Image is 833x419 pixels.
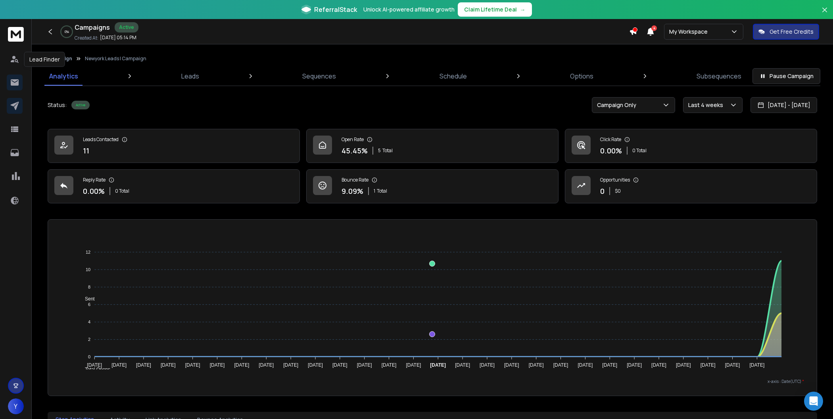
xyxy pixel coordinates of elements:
[297,67,341,86] a: Sequences
[688,101,726,109] p: Last 4 weeks
[597,101,639,109] p: Campaign Only
[284,362,299,368] tspan: [DATE]
[210,362,225,368] tspan: [DATE]
[363,6,455,13] p: Unlock AI-powered affiliate growth
[75,23,110,32] h1: Campaigns
[378,147,381,154] span: 5
[115,22,138,33] div: Active
[676,362,691,368] tspan: [DATE]
[752,68,820,84] button: Pause Campaign
[83,177,106,183] p: Reply Rate
[600,145,622,156] p: 0.00 %
[234,362,250,368] tspan: [DATE]
[88,337,90,342] tspan: 2
[65,29,69,34] p: 0 %
[136,362,151,368] tspan: [DATE]
[302,71,336,81] p: Sequences
[88,285,90,289] tspan: 8
[565,67,598,86] a: Options
[669,28,711,36] p: My Workspace
[181,71,199,81] p: Leads
[85,55,146,62] p: Newyork Leads | Campaign
[314,5,357,14] span: ReferralStack
[578,362,593,368] tspan: [DATE]
[306,129,559,163] a: Open Rate45.45%5Total
[342,145,368,156] p: 45.45 %
[725,362,740,368] tspan: [DATE]
[435,67,472,86] a: Schedule
[504,362,519,368] tspan: [DATE]
[75,35,98,41] p: Created At:
[480,362,495,368] tspan: [DATE]
[651,25,657,31] span: 4
[71,101,90,109] div: Active
[820,5,830,24] button: Close banner
[342,186,363,197] p: 9.09 %
[377,188,387,194] span: Total
[692,67,746,86] a: Subsequences
[8,398,24,414] button: Y
[430,362,446,368] tspan: [DATE]
[308,362,323,368] tspan: [DATE]
[553,362,568,368] tspan: [DATE]
[770,28,814,36] p: Get Free Credits
[440,71,467,81] p: Schedule
[753,24,819,40] button: Get Free Credits
[750,97,817,113] button: [DATE] - [DATE]
[48,169,300,203] a: Reply Rate0.00%0 Total
[455,362,470,368] tspan: [DATE]
[48,129,300,163] a: Leads Contacted11
[83,186,105,197] p: 0.00 %
[632,147,647,154] p: 0 Total
[87,362,102,368] tspan: [DATE]
[86,250,90,254] tspan: 12
[332,362,347,368] tspan: [DATE]
[804,392,823,411] div: Open Intercom Messenger
[88,354,90,359] tspan: 0
[115,188,129,194] p: 0 Total
[382,362,397,368] tspan: [DATE]
[374,188,375,194] span: 1
[570,71,593,81] p: Options
[48,101,67,109] p: Status:
[565,169,817,203] a: Opportunities0$0
[382,147,393,154] span: Total
[600,177,630,183] p: Opportunities
[701,362,716,368] tspan: [DATE]
[177,67,204,86] a: Leads
[520,6,526,13] span: →
[88,320,90,324] tspan: 4
[88,302,90,307] tspan: 6
[750,362,765,368] tspan: [DATE]
[357,362,372,368] tspan: [DATE]
[697,71,741,81] p: Subsequences
[565,129,817,163] a: Click Rate0.00%0 Total
[24,52,65,67] div: Lead Finder
[342,177,369,183] p: Bounce Rate
[83,145,89,156] p: 11
[406,362,421,368] tspan: [DATE]
[44,67,83,86] a: Analytics
[651,362,666,368] tspan: [DATE]
[86,267,90,272] tspan: 10
[627,362,642,368] tspan: [DATE]
[615,188,621,194] p: $ 0
[342,136,364,143] p: Open Rate
[161,362,176,368] tspan: [DATE]
[100,34,136,41] p: [DATE] 05:14 PM
[306,169,559,203] a: Bounce Rate9.09%1Total
[49,71,78,81] p: Analytics
[83,136,119,143] p: Leads Contacted
[458,2,532,17] button: Claim Lifetime Deal→
[529,362,544,368] tspan: [DATE]
[79,296,95,302] span: Sent
[79,367,110,372] span: Total Opens
[61,379,804,385] p: x-axis : Date(UTC)
[112,362,127,368] tspan: [DATE]
[600,136,621,143] p: Click Rate
[259,362,274,368] tspan: [DATE]
[185,362,200,368] tspan: [DATE]
[600,186,605,197] p: 0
